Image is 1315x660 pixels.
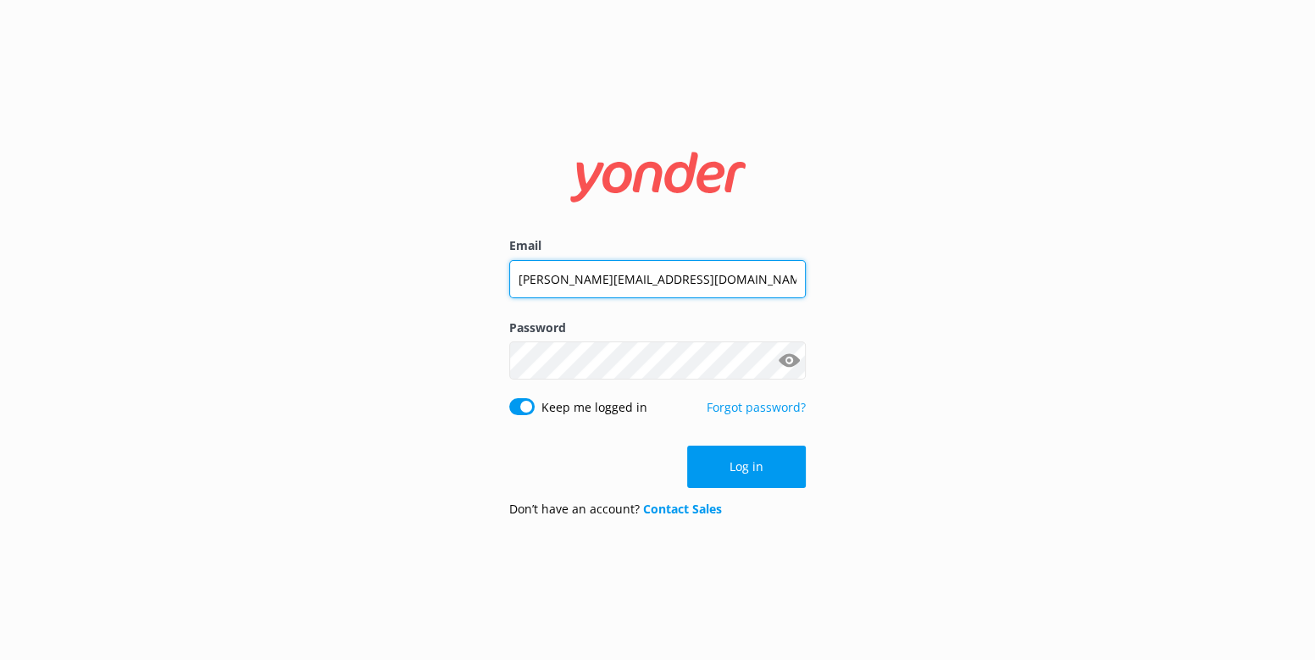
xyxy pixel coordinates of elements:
[707,399,806,415] a: Forgot password?
[772,344,806,378] button: Show password
[509,500,722,519] p: Don’t have an account?
[687,446,806,488] button: Log in
[509,260,806,298] input: user@emailaddress.com
[509,319,806,337] label: Password
[643,501,722,517] a: Contact Sales
[541,398,647,417] label: Keep me logged in
[509,236,806,255] label: Email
